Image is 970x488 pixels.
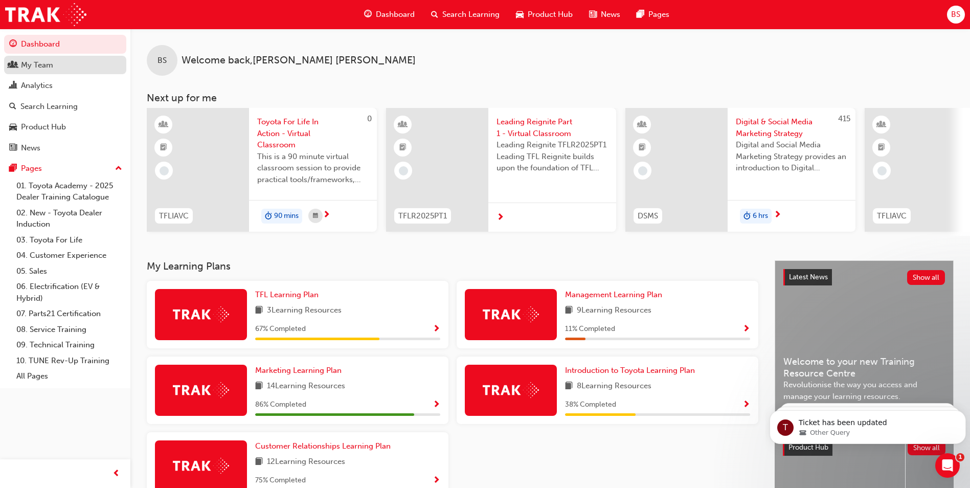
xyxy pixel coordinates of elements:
[4,76,126,95] a: Analytics
[255,380,263,393] span: book-icon
[742,398,750,411] button: Show Progress
[433,323,440,336] button: Show Progress
[21,121,66,133] div: Product Hub
[783,379,945,402] span: Revolutionise the way you access and manage your learning resources.
[257,151,369,186] span: This is a 90 minute virtual classroom session to provide practical tools/frameworks, behaviours a...
[508,4,581,25] a: car-iconProduct Hub
[742,323,750,336] button: Show Progress
[423,4,508,25] a: search-iconSearch Learning
[9,102,16,112] span: search-icon
[753,210,768,222] span: 6 hrs
[4,56,126,75] a: My Team
[173,382,229,398] img: Trak
[783,356,945,379] span: Welcome to your new Training Resource Centre
[483,382,539,398] img: Trak
[431,8,438,21] span: search-icon
[115,162,122,175] span: up-icon
[12,322,126,338] a: 08. Service Training
[255,441,391,451] span: Customer Relationships Learning Plan
[9,40,17,49] span: guage-icon
[907,270,945,285] button: Show all
[565,289,666,301] a: Management Learning Plan
[21,80,53,92] div: Analytics
[565,323,615,335] span: 11 % Completed
[581,4,628,25] a: news-iconNews
[4,118,126,137] a: Product Hub
[255,323,306,335] span: 67 % Completed
[433,474,440,487] button: Show Progress
[951,9,960,20] span: BS
[376,9,415,20] span: Dashboard
[577,304,651,317] span: 9 Learning Resources
[323,211,330,220] span: next-icon
[483,306,539,322] img: Trak
[638,210,658,222] span: DSMS
[528,9,573,20] span: Product Hub
[12,232,126,248] a: 03. Toyota For Life
[789,273,828,281] span: Latest News
[364,8,372,21] span: guage-icon
[399,118,407,131] span: learningResourceType_INSTRUCTOR_LED-icon
[774,211,781,220] span: next-icon
[356,4,423,25] a: guage-iconDashboard
[267,380,345,393] span: 14 Learning Resources
[12,248,126,263] a: 04. Customer Experience
[775,260,954,415] a: Latest NewsShow allWelcome to your new Training Resource CentreRevolutionise the way you access a...
[160,166,169,175] span: learningRecordVerb_NONE-icon
[255,475,306,486] span: 75 % Completed
[21,163,42,174] div: Pages
[399,141,407,154] span: booktick-icon
[442,9,500,20] span: Search Learning
[565,290,662,299] span: Management Learning Plan
[265,210,272,223] span: duration-icon
[386,108,616,232] a: TFLR2025PT1Leading Reignite Part 1 - Virtual ClassroomLeading Reignite TFLR2025PT1 Leading TFL Re...
[638,166,647,175] span: learningRecordVerb_NONE-icon
[367,114,372,123] span: 0
[433,401,440,410] span: Show Progress
[12,279,126,306] a: 06. Electrification (EV & Hybrid)
[147,108,377,232] a: 0TFLIAVCToyota For Life In Action - Virtual ClassroomThis is a 90 minute virtual classroom sessio...
[639,118,646,131] span: learningResourceType_INSTRUCTOR_LED-icon
[4,159,126,178] button: Pages
[637,8,644,21] span: pages-icon
[433,325,440,334] span: Show Progress
[742,401,750,410] span: Show Progress
[130,92,970,104] h3: Next up for me
[639,141,646,154] span: booktick-icon
[577,380,651,393] span: 8 Learning Resources
[182,55,416,66] span: Welcome back , [PERSON_NAME] [PERSON_NAME]
[589,8,597,21] span: news-icon
[565,399,616,411] span: 38 % Completed
[398,210,447,222] span: TFLR2025PT1
[565,380,573,393] span: book-icon
[267,304,342,317] span: 3 Learning Resources
[159,210,189,222] span: TFLIAVC
[255,365,346,376] a: Marketing Learning Plan
[12,368,126,384] a: All Pages
[838,114,850,123] span: 415
[255,399,306,411] span: 86 % Completed
[160,118,167,131] span: learningResourceType_INSTRUCTOR_LED-icon
[313,210,318,223] span: calendar-icon
[565,366,695,375] span: Introduction to Toyota Learning Plan
[877,210,907,222] span: TFLIAVC
[267,456,345,469] span: 12 Learning Resources
[497,139,608,174] span: Leading Reignite TFLR2025PT1 Leading TFL Reignite builds upon the foundation of TFL Reignite, rea...
[565,365,699,376] a: Introduction to Toyota Learning Plan
[9,61,17,70] span: people-icon
[736,116,847,139] span: Digital & Social Media Marketing Strategy
[743,210,751,223] span: duration-icon
[12,205,126,232] a: 02. New - Toyota Dealer Induction
[742,325,750,334] span: Show Progress
[9,123,17,132] span: car-icon
[255,440,395,452] a: Customer Relationships Learning Plan
[255,304,263,317] span: book-icon
[157,55,167,66] span: BS
[5,3,86,26] img: Trak
[9,164,17,173] span: pages-icon
[255,366,342,375] span: Marketing Learning Plan
[4,139,126,158] a: News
